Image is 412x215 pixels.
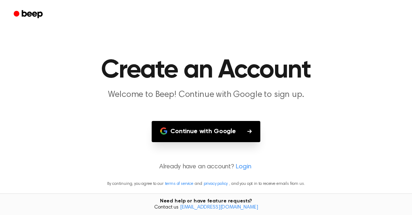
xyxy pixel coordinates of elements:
[4,205,408,211] span: Contact us
[68,89,344,101] p: Welcome to Beep! Continue with Google to sign up.
[152,121,260,142] button: Continue with Google
[204,182,228,186] a: privacy policy
[9,162,403,172] p: Already have an account?
[9,8,49,22] a: Beep
[236,162,251,172] a: Login
[165,182,193,186] a: terms of service
[180,205,258,210] a: [EMAIL_ADDRESS][DOMAIN_NAME]
[23,57,390,83] h1: Create an Account
[9,181,403,187] p: By continuing, you agree to our and , and you opt in to receive emails from us.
